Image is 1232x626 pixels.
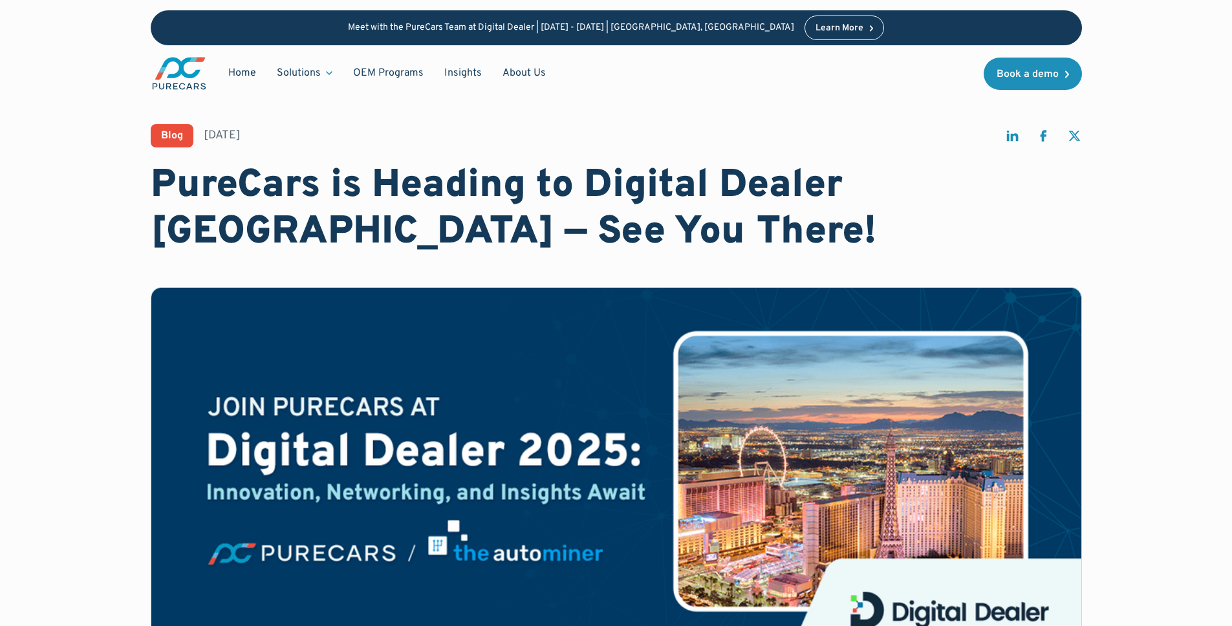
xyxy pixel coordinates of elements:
a: Home [218,61,266,85]
img: purecars logo [151,56,208,91]
a: main [151,56,208,91]
a: share on facebook [1035,128,1051,149]
div: Learn More [816,24,863,33]
a: Insights [434,61,492,85]
a: Book a demo [984,58,1082,90]
div: Solutions [277,66,321,80]
div: [DATE] [204,127,241,144]
a: share on twitter [1066,128,1082,149]
a: share on linkedin [1004,128,1020,149]
a: About Us [492,61,556,85]
div: Blog [161,131,183,141]
p: Meet with the PureCars Team at Digital Dealer | [DATE] - [DATE] | [GEOGRAPHIC_DATA], [GEOGRAPHIC_... [348,23,794,34]
h1: PureCars is Heading to Digital Dealer [GEOGRAPHIC_DATA] — See You There! [151,163,1082,256]
div: Solutions [266,61,343,85]
a: Learn More [805,16,885,40]
div: Book a demo [997,69,1059,80]
a: OEM Programs [343,61,434,85]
